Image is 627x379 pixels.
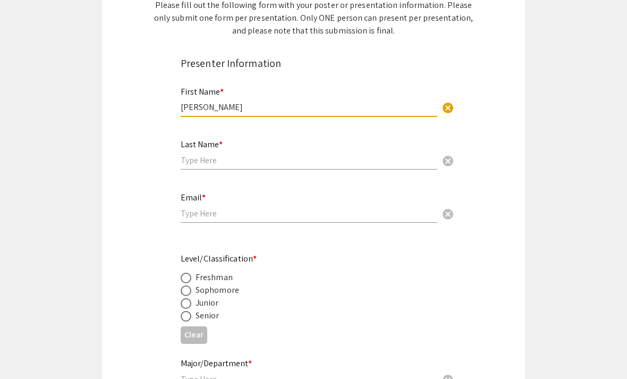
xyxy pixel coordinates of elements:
button: Clear [437,203,459,224]
div: Freshman [196,271,233,284]
button: Clear [437,150,459,171]
div: Presenter Information [181,55,446,71]
span: cancel [442,208,454,221]
input: Type Here [181,155,437,166]
mat-label: Major/Department [181,358,252,369]
input: Type Here [181,102,437,113]
div: Junior [196,297,219,309]
mat-label: Last Name [181,139,223,150]
div: Sophomore [196,284,239,297]
iframe: Chat [8,331,45,371]
mat-label: First Name [181,86,224,97]
span: cancel [442,102,454,114]
button: Clear [181,326,207,344]
button: Clear [437,97,459,118]
div: Senior [196,309,219,322]
span: cancel [442,155,454,167]
input: Type Here [181,208,437,219]
mat-label: Level/Classification [181,253,257,264]
mat-label: Email [181,192,206,203]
